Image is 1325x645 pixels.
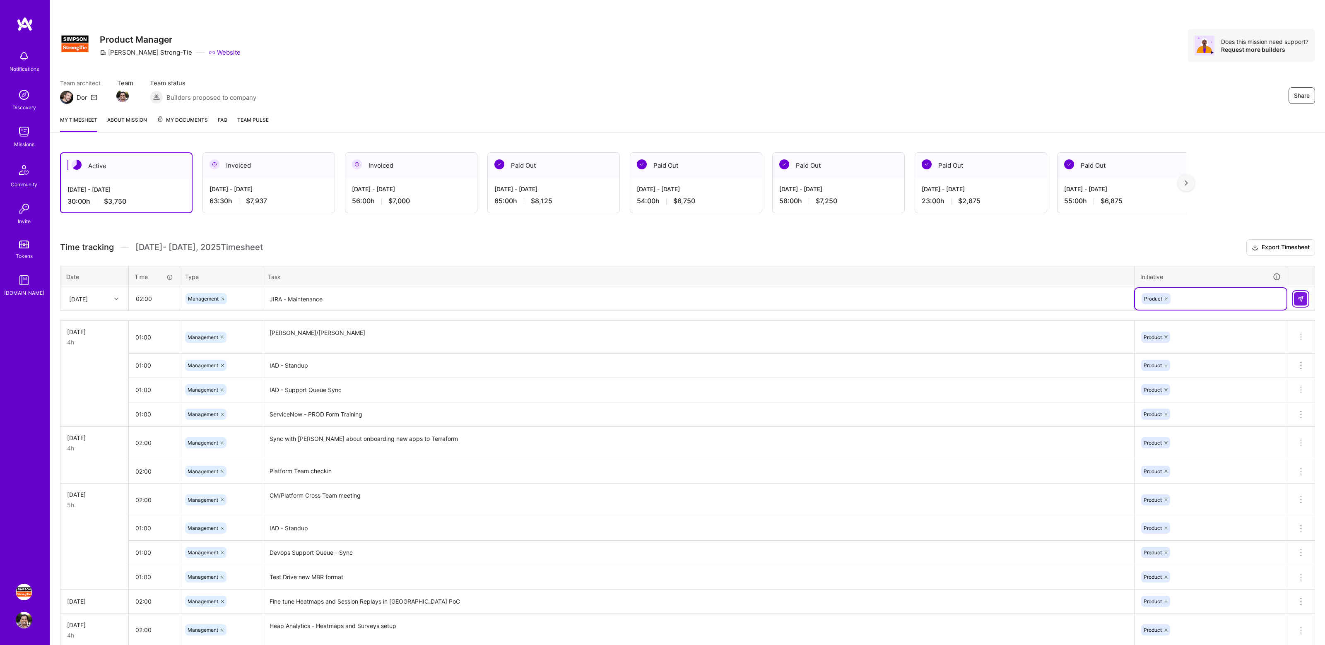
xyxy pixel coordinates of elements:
[1144,549,1162,556] span: Product
[779,197,898,205] div: 58:00 h
[188,387,218,393] span: Management
[210,197,328,205] div: 63:30 h
[16,612,32,628] img: User Avatar
[116,90,129,102] img: Team Member Avatar
[922,159,932,169] img: Paid Out
[637,159,647,169] img: Paid Out
[67,338,122,347] div: 4h
[135,242,263,253] span: [DATE] - [DATE] , 2025 Timesheet
[129,590,179,612] input: HH:MM
[77,93,87,102] div: Dor
[150,79,256,87] span: Team status
[188,525,218,531] span: Management
[1297,296,1304,302] img: Submit
[816,197,837,205] span: $7,250
[1058,153,1189,178] div: Paid Out
[494,197,613,205] div: 65:00 h
[107,116,147,132] a: About Mission
[779,159,789,169] img: Paid Out
[218,116,227,132] a: FAQ
[237,117,269,123] span: Team Pulse
[16,272,32,289] img: guide book
[129,489,179,511] input: HH:MM
[1294,91,1310,100] span: Share
[129,542,179,563] input: HH:MM
[779,185,898,193] div: [DATE] - [DATE]
[1221,46,1308,53] div: Request more builders
[263,379,1133,402] textarea: IAD - Support Queue Sync
[531,197,552,205] span: $8,125
[60,266,129,287] th: Date
[67,501,122,509] div: 5h
[150,91,163,104] img: Builders proposed to company
[1064,159,1074,169] img: Paid Out
[1185,180,1188,186] img: right
[246,197,267,205] span: $7,937
[263,542,1133,564] textarea: Devops Support Queue - Sync
[1144,411,1162,417] span: Product
[67,490,122,499] div: [DATE]
[1144,440,1162,446] span: Product
[388,197,410,205] span: $7,000
[18,217,31,226] div: Invite
[1294,292,1308,306] div: null
[67,597,122,606] div: [DATE]
[352,159,362,169] img: Invoiced
[188,334,218,340] span: Management
[1144,525,1162,531] span: Product
[237,116,269,132] a: Team Pulse
[637,197,755,205] div: 54:00 h
[345,153,477,178] div: Invoiced
[60,242,114,253] span: Time tracking
[60,91,73,104] img: Team Architect
[67,444,122,452] div: 4h
[209,48,241,57] a: Website
[17,17,33,31] img: logo
[922,197,1040,205] div: 23:00 h
[129,460,179,482] input: HH:MM
[1246,239,1315,256] button: Export Timesheet
[263,517,1133,540] textarea: IAD - Standup
[16,200,32,217] img: Invite
[100,48,192,57] div: [PERSON_NAME] Strong-Tie
[673,197,695,205] span: $6,750
[352,185,470,193] div: [DATE] - [DATE]
[12,103,36,112] div: Discovery
[10,65,39,73] div: Notifications
[203,153,335,178] div: Invoiced
[157,116,208,132] a: My Documents
[67,631,122,640] div: 4h
[129,566,179,588] input: HH:MM
[1064,185,1183,193] div: [DATE] - [DATE]
[210,159,219,169] img: Invoiced
[1144,497,1162,503] span: Product
[263,590,1133,613] textarea: Fine tune Heatmaps and Session Replays in [GEOGRAPHIC_DATA] PoC
[14,584,34,600] a: Simpson Strong-Tie: Product Manager
[188,627,218,633] span: Management
[91,94,97,101] i: icon Mail
[188,411,218,417] span: Management
[1140,272,1281,282] div: Initiative
[1144,468,1162,474] span: Product
[16,123,32,140] img: teamwork
[117,79,133,87] span: Team
[1144,574,1162,580] span: Product
[72,160,82,170] img: Active
[1144,598,1162,604] span: Product
[60,29,90,59] img: Company Logo
[1144,627,1162,633] span: Product
[69,294,88,303] div: [DATE]
[262,266,1135,287] th: Task
[67,621,122,629] div: [DATE]
[129,619,179,641] input: HH:MM
[494,185,613,193] div: [DATE] - [DATE]
[1221,38,1308,46] div: Does this mission need support?
[188,468,218,474] span: Management
[263,566,1133,589] textarea: Test Drive new MBR format
[188,362,218,368] span: Management
[60,79,101,87] span: Team architect
[166,93,256,102] span: Builders proposed to company
[352,197,470,205] div: 56:00 h
[188,574,218,580] span: Management
[129,517,179,539] input: HH:MM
